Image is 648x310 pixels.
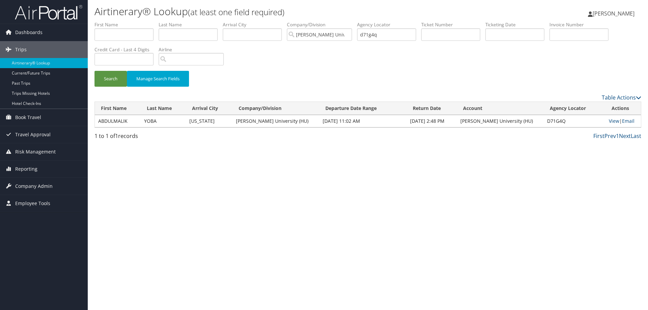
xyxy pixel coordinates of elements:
th: Company/Division [233,102,319,115]
td: YOBA [141,115,186,127]
label: Agency Locator [357,21,421,28]
a: First [593,132,604,140]
h1: Airtinerary® Lookup [94,4,459,19]
th: Return Date: activate to sort column ascending [407,102,457,115]
a: Prev [604,132,616,140]
label: Arrival City [223,21,287,28]
label: Credit Card - Last 4 Digits [94,46,159,53]
span: Book Travel [15,109,41,126]
label: First Name [94,21,159,28]
button: Manage Search Fields [127,71,189,87]
span: Risk Management [15,143,56,160]
label: Invoice Number [549,21,614,28]
a: View [609,118,619,124]
td: [DATE] 11:02 AM [319,115,407,127]
label: Company/Division [287,21,357,28]
img: airportal-logo.png [15,4,82,20]
th: Arrival City: activate to sort column ascending [186,102,233,115]
th: Departure Date Range: activate to sort column ascending [319,102,407,115]
span: 1 [115,132,118,140]
span: Travel Approval [15,126,51,143]
span: [PERSON_NAME] [593,10,634,17]
small: (at least one field required) [188,6,285,18]
span: Dashboards [15,24,43,41]
a: Last [631,132,641,140]
td: [PERSON_NAME] University (HU) [233,115,319,127]
td: ABDULMALIK [95,115,141,127]
a: [PERSON_NAME] [588,3,641,24]
a: 1 [616,132,619,140]
span: Employee Tools [15,195,50,212]
th: First Name: activate to sort column ascending [95,102,141,115]
a: Next [619,132,631,140]
td: | [605,115,641,127]
th: Last Name: activate to sort column ascending [141,102,186,115]
th: Agency Locator: activate to sort column ascending [544,102,605,115]
span: Company Admin [15,178,53,195]
td: [DATE] 2:48 PM [407,115,457,127]
th: Actions [605,102,641,115]
label: Airline [159,46,229,53]
a: Table Actions [602,94,641,101]
a: Email [622,118,634,124]
span: Reporting [15,161,37,177]
td: D71G4Q [544,115,605,127]
label: Ticketing Date [485,21,549,28]
label: Ticket Number [421,21,485,28]
th: Account: activate to sort column ascending [457,102,544,115]
td: [PERSON_NAME] University (HU) [457,115,544,127]
button: Search [94,71,127,87]
label: Last Name [159,21,223,28]
div: 1 to 1 of records [94,132,224,143]
span: Trips [15,41,27,58]
td: [US_STATE] [186,115,233,127]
